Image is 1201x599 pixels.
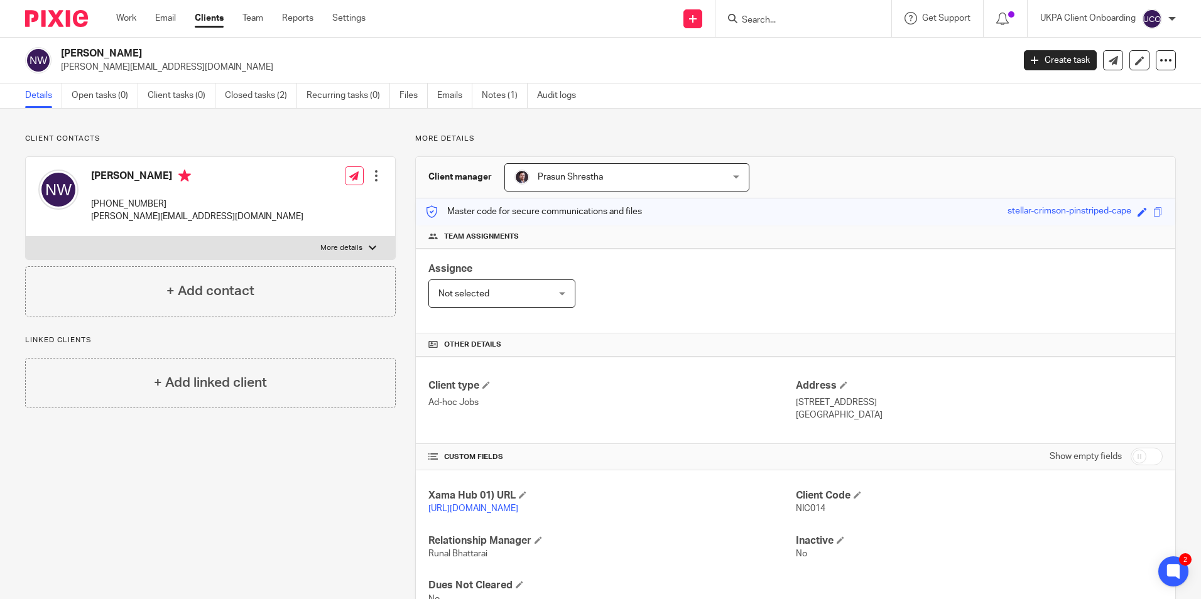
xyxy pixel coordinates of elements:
[741,15,854,26] input: Search
[428,504,518,513] a: [URL][DOMAIN_NAME]
[415,134,1176,144] p: More details
[166,281,254,301] h4: + Add contact
[1050,450,1122,463] label: Show empty fields
[148,84,215,108] a: Client tasks (0)
[514,170,530,185] img: Capture.PNG
[428,489,795,502] h4: Xama Hub 01) URL
[538,173,603,181] span: Prasun Shrestha
[25,47,52,73] img: svg%3E
[242,12,263,24] a: Team
[25,84,62,108] a: Details
[796,489,1163,502] h4: Client Code
[307,84,390,108] a: Recurring tasks (0)
[38,170,79,210] img: svg%3E
[399,84,428,108] a: Files
[796,396,1163,409] p: [STREET_ADDRESS]
[91,198,303,210] p: [PHONE_NUMBER]
[225,84,297,108] a: Closed tasks (2)
[428,396,795,409] p: Ad-hoc Jobs
[178,170,191,182] i: Primary
[428,549,487,558] span: Runal Bhattarai
[428,379,795,392] h4: Client type
[282,12,313,24] a: Reports
[1024,50,1097,70] a: Create task
[796,504,825,513] span: NIC014
[482,84,528,108] a: Notes (1)
[796,549,807,558] span: No
[1040,12,1136,24] p: UKPA Client Onboarding
[428,579,795,592] h4: Dues Not Cleared
[155,12,176,24] a: Email
[91,170,303,185] h4: [PERSON_NAME]
[91,210,303,223] p: [PERSON_NAME][EMAIL_ADDRESS][DOMAIN_NAME]
[537,84,585,108] a: Audit logs
[425,205,642,218] p: Master code for secure communications and files
[25,134,396,144] p: Client contacts
[116,12,136,24] a: Work
[25,10,88,27] img: Pixie
[796,409,1163,421] p: [GEOGRAPHIC_DATA]
[25,335,396,345] p: Linked clients
[428,452,795,462] h4: CUSTOM FIELDS
[444,340,501,350] span: Other details
[444,232,519,242] span: Team assignments
[438,289,489,298] span: Not selected
[195,12,224,24] a: Clients
[1142,9,1162,29] img: svg%3E
[796,534,1163,548] h4: Inactive
[1179,553,1192,566] div: 2
[320,243,362,253] p: More details
[154,373,267,392] h4: + Add linked client
[922,14,970,23] span: Get Support
[61,61,1005,73] p: [PERSON_NAME][EMAIL_ADDRESS][DOMAIN_NAME]
[796,379,1163,392] h4: Address
[428,534,795,548] h4: Relationship Manager
[428,264,472,274] span: Assignee
[72,84,138,108] a: Open tasks (0)
[61,47,816,60] h2: [PERSON_NAME]
[1008,205,1131,219] div: stellar-crimson-pinstriped-cape
[332,12,366,24] a: Settings
[437,84,472,108] a: Emails
[428,171,492,183] h3: Client manager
